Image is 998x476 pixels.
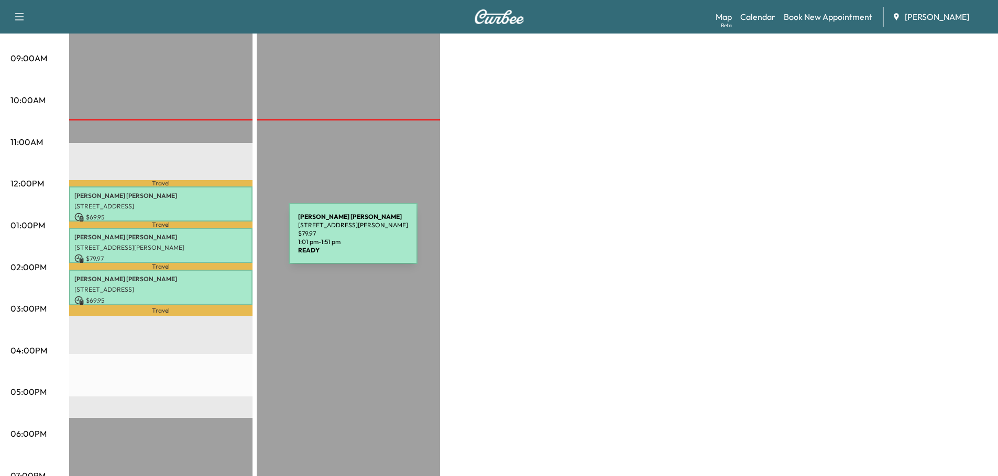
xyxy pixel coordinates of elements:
p: 04:00PM [10,344,47,357]
span: [PERSON_NAME] [905,10,969,23]
a: Calendar [740,10,775,23]
p: $ 69.95 [74,296,247,305]
p: 06:00PM [10,427,47,440]
img: Curbee Logo [474,9,524,24]
a: Book New Appointment [784,10,872,23]
p: 01:00PM [10,219,45,231]
p: 10:00AM [10,94,46,106]
p: [STREET_ADDRESS] [74,202,247,211]
p: [PERSON_NAME] [PERSON_NAME] [74,192,247,200]
p: [STREET_ADDRESS][PERSON_NAME] [74,243,247,252]
p: Travel [69,305,253,316]
p: 05:00PM [10,385,47,398]
p: $ 79.97 [74,254,247,263]
p: 02:00PM [10,261,47,273]
p: 12:00PM [10,177,44,190]
a: MapBeta [716,10,732,23]
p: 09:00AM [10,52,47,64]
p: Travel [69,180,253,186]
p: 03:00PM [10,302,47,315]
p: [PERSON_NAME] [PERSON_NAME] [74,233,247,241]
p: 11:00AM [10,136,43,148]
p: Travel [69,222,253,228]
p: [STREET_ADDRESS] [74,285,247,294]
div: Beta [721,21,732,29]
p: Travel [69,263,253,269]
p: $ 69.95 [74,213,247,222]
p: [PERSON_NAME] [PERSON_NAME] [74,275,247,283]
